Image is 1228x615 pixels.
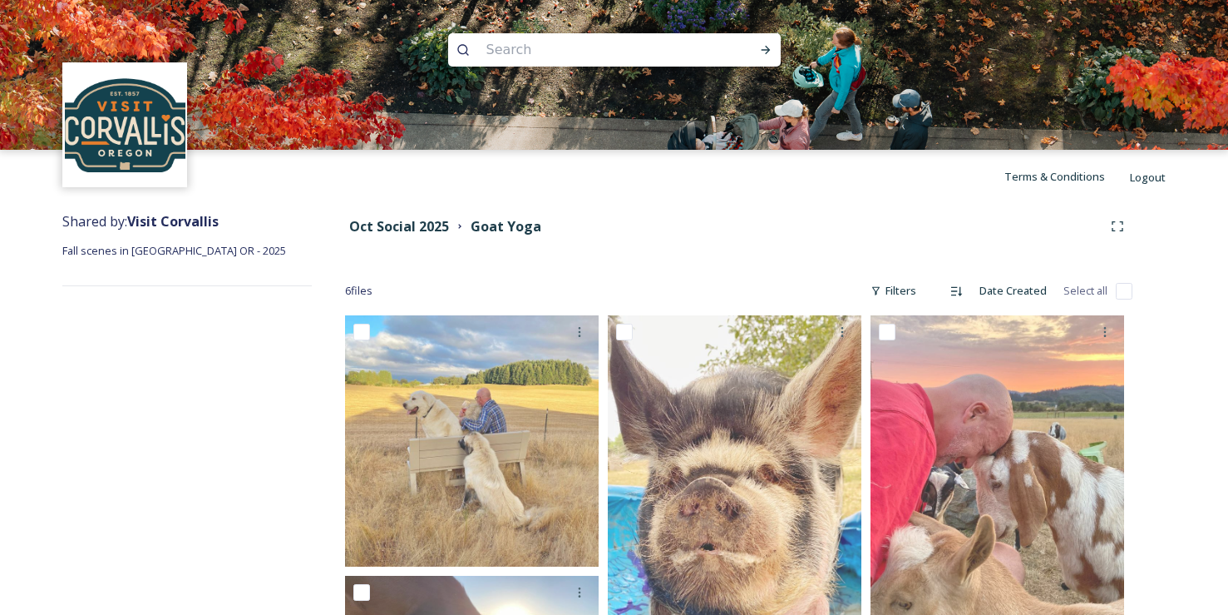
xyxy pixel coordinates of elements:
[478,32,706,68] input: Search
[1130,170,1166,185] span: Logout
[471,217,541,236] strong: Goat Yoga
[1004,169,1105,184] span: Terms & Conditions
[345,315,599,567] img: Goat Happy Hour Your Daily Goat Monroe OR (12).jpg
[1004,166,1130,186] a: Terms & Conditions
[345,283,372,299] span: 6 file s
[62,243,286,258] span: Fall scenes in [GEOGRAPHIC_DATA] OR - 2025
[971,275,1055,307] div: Date Created
[62,212,219,231] span: Shared by:
[862,275,925,307] div: Filters
[65,65,185,186] img: visit-corvallis-badge-dark-blue-orange%281%29.png
[127,212,219,231] strong: Visit Corvallis
[349,217,449,236] strong: Oct Social 2025
[1063,283,1107,299] span: Select all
